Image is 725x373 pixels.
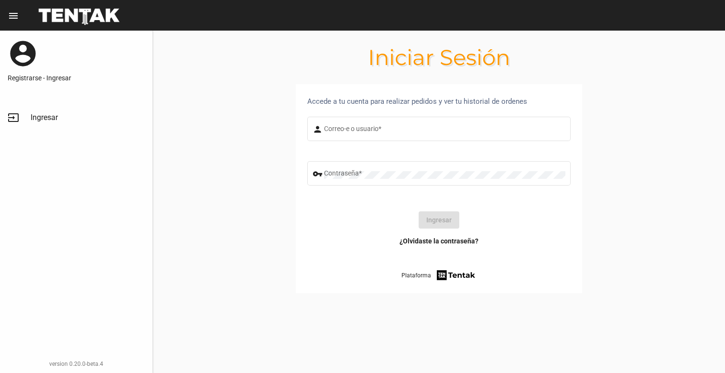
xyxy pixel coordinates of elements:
[31,113,58,122] span: Ingresar
[8,359,145,369] div: version 0.20.0-beta.4
[400,236,478,246] a: ¿Olvidaste la contraseña?
[153,50,725,65] h1: Iniciar Sesión
[401,271,431,280] span: Plataforma
[435,269,476,282] img: tentak-firm.png
[401,269,476,282] a: Plataforma
[419,211,459,229] button: Ingresar
[313,124,324,135] mat-icon: person
[8,10,19,22] mat-icon: menu
[8,38,38,69] mat-icon: account_circle
[313,168,324,180] mat-icon: vpn_key
[307,96,571,107] div: Accede a tu cuenta para realizar pedidos y ver tu historial de ordenes
[8,112,19,123] mat-icon: input
[8,73,145,83] a: Registrarse - Ingresar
